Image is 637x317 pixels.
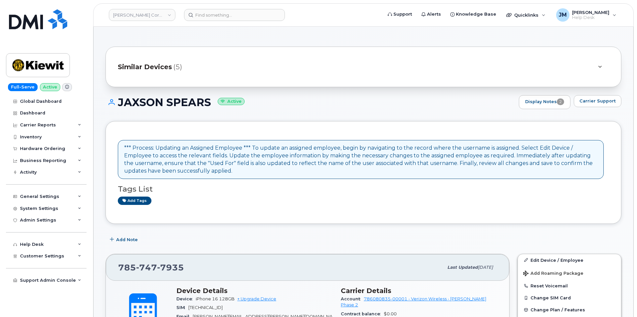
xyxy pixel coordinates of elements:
[557,98,564,105] span: 2
[116,237,138,243] span: Add Note
[157,262,184,272] span: 7935
[118,185,609,193] h3: Tags List
[341,287,497,295] h3: Carrier Details
[518,266,621,280] button: Add Roaming Package
[176,305,188,310] span: SIM
[478,265,493,270] span: [DATE]
[341,296,486,307] a: 786080835-00001 - Verizon Wireless - [PERSON_NAME] Phase 2
[447,265,478,270] span: Last updated
[118,197,151,205] a: Add tags
[579,98,616,104] span: Carrier Support
[518,254,621,266] a: Edit Device / Employee
[518,304,621,316] button: Change Plan / Features
[531,307,585,312] span: Change Plan / Features
[196,296,235,301] span: iPhone 16 128GB
[176,296,196,301] span: Device
[188,305,223,310] span: [TECHNICAL_ID]
[106,96,516,108] h1: JAXSON SPEARS
[118,262,184,272] span: 785
[237,296,276,301] a: + Upgrade Device
[519,95,570,109] a: Display Notes2
[218,98,245,105] small: Active
[574,95,621,107] button: Carrier Support
[173,62,182,72] span: (5)
[518,280,621,292] button: Reset Voicemail
[124,144,597,175] div: *** Process: Updating an Assigned Employee *** To update an assigned employee, begin by navigatin...
[518,292,621,304] button: Change SIM Card
[118,62,172,72] span: Similar Devices
[608,288,632,312] iframe: Messenger Launcher
[341,296,364,301] span: Account
[384,311,397,316] span: $0.00
[136,262,157,272] span: 747
[341,311,384,316] span: Contract balance
[106,234,143,246] button: Add Note
[176,287,333,295] h3: Device Details
[523,271,583,277] span: Add Roaming Package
